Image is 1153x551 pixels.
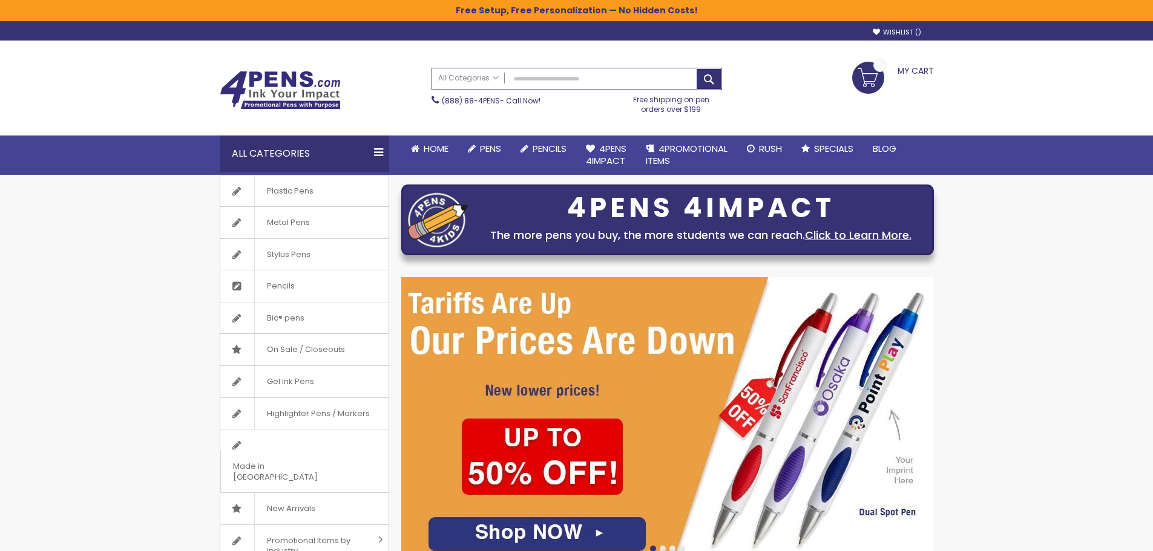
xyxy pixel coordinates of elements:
span: 4Pens 4impact [586,142,626,167]
a: New Arrivals [220,493,389,524]
a: 4Pens4impact [576,135,636,175]
a: Pencils [511,135,576,162]
span: Made in [GEOGRAPHIC_DATA] [220,451,358,492]
div: All Categories [220,135,389,172]
a: Click to Learn More. [805,227,912,243]
span: All Categories [438,73,499,83]
a: Specials [792,135,863,162]
span: Rush [759,142,782,155]
a: (888) 88-4PENS [442,96,500,106]
a: 4PROMOTIONALITEMS [636,135,737,175]
span: 4PROMOTIONAL ITEMS [646,142,728,167]
span: Bic® pens [254,302,317,334]
a: Pencils [220,270,389,302]
span: New Arrivals [254,493,327,524]
a: All Categories [432,68,505,88]
span: Home [424,142,448,155]
div: The more pens you buy, the more students we can reach. [475,227,927,244]
span: Blog [873,142,896,155]
a: Rush [737,135,792,162]
span: Gel Ink Pens [254,366,326,397]
span: Stylus Pens [254,239,323,270]
a: Metal Pens [220,207,389,238]
span: Pencils [254,270,307,302]
a: Highlighter Pens / Markers [220,398,389,429]
a: Pens [458,135,511,162]
a: On Sale / Closeouts [220,334,389,365]
img: four_pen_logo.png [408,192,468,247]
span: Highlighter Pens / Markers [254,398,382,429]
span: Metal Pens [254,207,322,238]
a: Gel Ink Pens [220,366,389,397]
span: On Sale / Closeouts [254,334,357,365]
span: Specials [814,142,853,155]
a: Plastic Pens [220,175,389,207]
span: - Call Now! [442,96,540,106]
span: Pens [480,142,501,155]
a: Home [401,135,458,162]
span: Pencils [533,142,567,155]
a: Wishlist [873,28,921,37]
img: 4Pens Custom Pens and Promotional Products [220,71,341,109]
span: Plastic Pens [254,175,326,207]
div: Free shipping on pen orders over $199 [620,90,722,114]
div: 4PENS 4IMPACT [475,195,927,221]
a: Stylus Pens [220,239,389,270]
a: Bic® pens [220,302,389,334]
a: Made in [GEOGRAPHIC_DATA] [220,429,389,492]
a: Blog [863,135,906,162]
